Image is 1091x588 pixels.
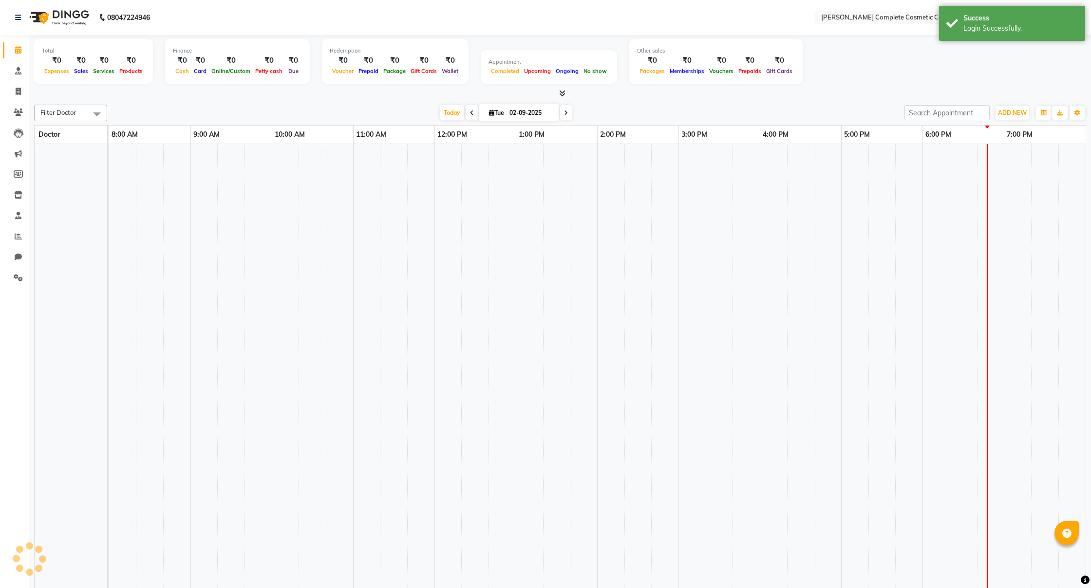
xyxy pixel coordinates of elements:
a: 11:00 AM [354,128,389,142]
span: Upcoming [522,68,553,74]
a: 3:00 PM [679,128,710,142]
img: logo [25,4,92,31]
a: 6:00 PM [923,128,954,142]
div: Success [963,13,1078,23]
a: 9:00 AM [191,128,222,142]
div: ₹0 [356,55,381,66]
div: ₹0 [667,55,707,66]
span: Memberships [667,68,707,74]
span: Sales [72,68,91,74]
span: Card [191,68,209,74]
span: Ongoing [553,68,581,74]
div: ₹0 [637,55,667,66]
div: ₹0 [42,55,72,66]
span: Cash [173,68,191,74]
div: Total [42,47,145,55]
div: ₹0 [408,55,439,66]
a: 12:00 PM [435,128,470,142]
span: Gift Cards [764,68,795,74]
a: 4:00 PM [760,128,791,142]
div: Login Successfully. [963,23,1078,34]
span: ADD NEW [998,109,1027,116]
div: ₹0 [285,55,302,66]
span: Expenses [42,68,72,74]
span: Due [286,68,301,74]
div: ₹0 [209,55,253,66]
div: Redemption [330,47,461,55]
div: ₹0 [707,55,736,66]
a: 1:00 PM [516,128,547,142]
input: 2025-09-02 [507,106,555,120]
span: Tue [487,109,507,116]
input: Search Appointment [904,105,990,120]
div: ₹0 [381,55,408,66]
div: ₹0 [191,55,209,66]
b: 08047224946 [107,4,150,31]
div: ₹0 [736,55,764,66]
span: Today [440,105,464,120]
span: Filter Doctor [40,109,76,116]
span: Prepaid [356,68,381,74]
a: 8:00 AM [109,128,140,142]
span: Vouchers [707,68,736,74]
span: Package [381,68,408,74]
div: ₹0 [764,55,795,66]
div: ₹0 [91,55,117,66]
a: 2:00 PM [598,128,628,142]
span: Prepaids [736,68,764,74]
span: Online/Custom [209,68,253,74]
button: ADD NEW [996,106,1029,120]
span: Doctor [38,130,60,139]
span: Services [91,68,117,74]
span: Completed [489,68,522,74]
span: Wallet [439,68,461,74]
a: 5:00 PM [842,128,872,142]
div: Other sales [637,47,795,55]
a: 7:00 PM [1004,128,1035,142]
a: 10:00 AM [272,128,307,142]
div: ₹0 [117,55,145,66]
span: No show [581,68,609,74]
span: Products [117,68,145,74]
span: Petty cash [253,68,285,74]
span: Voucher [330,68,356,74]
div: Finance [173,47,302,55]
div: ₹0 [173,55,191,66]
span: Packages [637,68,667,74]
div: Appointment [489,58,609,66]
div: ₹0 [330,55,356,66]
span: Gift Cards [408,68,439,74]
div: ₹0 [253,55,285,66]
div: ₹0 [72,55,91,66]
div: ₹0 [439,55,461,66]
